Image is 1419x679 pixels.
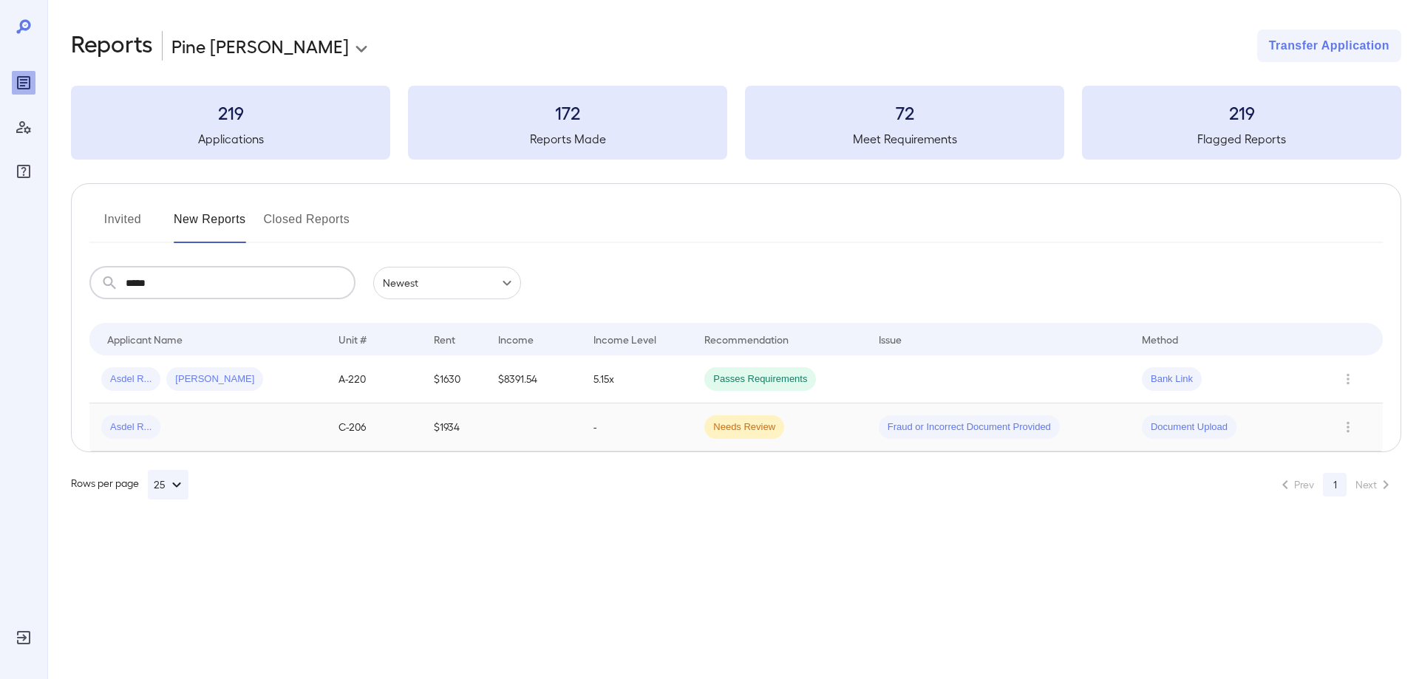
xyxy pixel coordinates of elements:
div: Rows per page [71,470,188,499]
summary: 219Applications172Reports Made72Meet Requirements219Flagged Reports [71,86,1401,160]
button: Row Actions [1336,415,1360,439]
button: 25 [148,470,188,499]
p: Pine [PERSON_NAME] [171,34,349,58]
td: $1934 [422,403,486,451]
h5: Applications [71,130,390,148]
div: Method [1142,330,1178,348]
td: C-206 [327,403,422,451]
div: Reports [12,71,35,95]
div: FAQ [12,160,35,183]
td: - [582,403,693,451]
div: Recommendation [704,330,789,348]
h2: Reports [71,30,153,62]
div: Applicant Name [107,330,183,348]
h3: 219 [71,100,390,124]
h5: Reports Made [408,130,727,148]
div: Newest [373,267,521,299]
span: Fraud or Incorrect Document Provided [879,420,1060,434]
div: Manage Users [12,115,35,139]
button: Closed Reports [264,208,350,243]
span: Passes Requirements [704,372,816,386]
td: $1630 [422,355,486,403]
span: Asdel R... [101,420,160,434]
span: Asdel R... [101,372,160,386]
span: Document Upload [1142,420,1236,434]
button: page 1 [1323,473,1347,497]
div: Log Out [12,626,35,649]
span: Needs Review [704,420,784,434]
div: Issue [879,330,902,348]
h5: Flagged Reports [1082,130,1401,148]
div: Unit # [338,330,367,348]
div: Income [498,330,534,348]
h5: Meet Requirements [745,130,1064,148]
span: [PERSON_NAME] [166,372,263,386]
td: $8391.54 [486,355,582,403]
button: Transfer Application [1257,30,1401,62]
h3: 219 [1082,100,1401,124]
nav: pagination navigation [1270,473,1401,497]
div: Rent [434,330,457,348]
td: A-220 [327,355,422,403]
td: 5.15x [582,355,693,403]
h3: 72 [745,100,1064,124]
button: Invited [89,208,156,243]
button: Row Actions [1336,367,1360,391]
span: Bank Link [1142,372,1202,386]
h3: 172 [408,100,727,124]
div: Income Level [593,330,656,348]
button: New Reports [174,208,246,243]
